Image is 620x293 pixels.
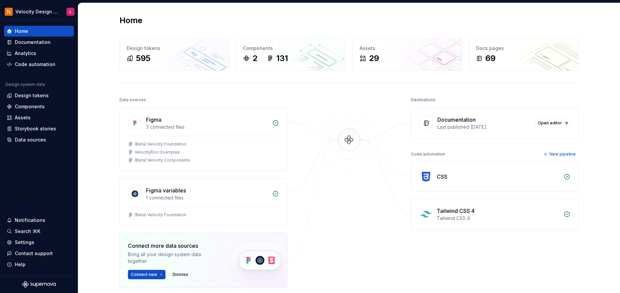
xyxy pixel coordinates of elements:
[411,95,436,105] div: Destinations
[437,173,447,181] div: CSS
[4,237,74,248] a: Settings
[4,259,74,270] button: Help
[120,107,287,171] a: Figma3 connected files(Beta) Velocity FoundationVelocity/Doc Examples(Beta) Velocity Components
[369,53,379,64] div: 29
[411,150,445,159] div: Code automation
[4,226,74,237] button: Search ⌘K
[5,82,45,87] div: Design system data
[131,272,157,277] span: Connect new
[236,38,346,71] a: Components2131
[128,251,219,265] div: Bring all your design system data together.
[15,8,58,15] div: Velocity Design System by NAVEX
[170,270,191,279] button: Dismiss
[15,92,49,99] div: Design tokens
[4,90,74,101] a: Design tokens
[15,239,34,246] div: Settings
[120,95,146,105] div: Data sources
[120,15,142,26] h2: Home
[485,53,495,64] div: 69
[15,217,45,224] div: Notifications
[360,45,455,52] div: Assets
[173,272,188,277] span: Dismiss
[437,207,475,215] div: Tailwind CSS 4
[538,120,562,126] span: Open editor
[5,8,13,16] img: bb28370b-b938-4458-ba0e-c5bddf6d21d4.png
[15,50,36,57] div: Analytics
[15,228,40,235] div: Search ⌘K
[136,53,150,64] div: 595
[469,38,579,71] a: Docs pages69
[128,242,219,250] div: Connect more data sources
[243,45,339,52] div: Components
[69,9,71,14] div: L
[15,261,26,268] div: Help
[4,101,74,112] a: Components
[4,37,74,48] a: Documentation
[535,118,570,128] a: Open editor
[22,281,56,288] svg: Supernova Logo
[135,141,186,147] div: (Beta) Velocity Foundation
[146,194,268,201] div: 1 connected files
[15,250,53,257] div: Contact support
[4,48,74,59] a: Analytics
[1,4,77,19] button: Velocity Design System by NAVEXL
[146,186,186,194] div: Figma variables
[15,103,45,110] div: Components
[135,158,190,163] div: (Beta) Velocity Components
[146,116,161,124] div: Figma
[146,124,268,130] div: 3 connected files
[135,212,186,218] div: (Beta) Velocity Foundation
[4,26,74,37] a: Home
[128,270,165,279] button: Connect new
[4,112,74,123] a: Assets
[4,134,74,145] a: Data sources
[15,114,31,121] div: Assets
[120,178,287,226] a: Figma variables1 connected files(Beta) Velocity Foundation
[276,53,288,64] div: 131
[437,116,476,124] div: Documentation
[15,39,51,46] div: Documentation
[437,124,531,130] div: Last published [DATE]
[541,150,579,159] button: New pipeline
[15,61,55,68] div: Code automation
[15,136,46,143] div: Data sources
[4,248,74,259] button: Contact support
[476,45,572,52] div: Docs pages
[120,38,229,71] a: Design tokens595
[4,59,74,70] a: Code automation
[4,215,74,226] button: Notifications
[437,215,560,222] div: Tailwind CSS 4
[252,53,257,64] div: 2
[550,152,576,157] span: New pipeline
[15,125,56,132] div: Storybook stories
[135,150,180,155] div: Velocity/Doc Examples
[352,38,462,71] a: Assets29
[127,45,222,52] div: Design tokens
[15,28,28,35] div: Home
[4,123,74,134] a: Storybook stories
